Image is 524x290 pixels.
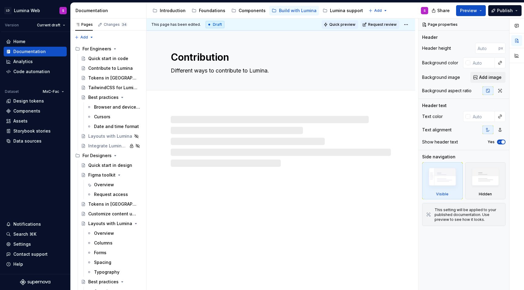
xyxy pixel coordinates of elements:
svg: Supernova Logo [20,279,50,285]
div: Settings [13,241,31,247]
div: Code automation [13,69,50,75]
div: Header text [422,103,447,109]
p: px [499,46,503,51]
button: Contact support [4,249,67,259]
div: Forms [94,250,106,256]
div: Tokens in [GEOGRAPHIC_DATA] [88,201,138,207]
a: Analytics [4,57,67,66]
div: Figma toolkit [88,172,116,178]
button: MxC-Fac [40,87,67,96]
a: Build with Lumina [269,6,319,15]
div: Page tree [150,5,365,17]
div: Show header text [422,139,458,145]
a: Components [229,6,268,15]
textarea: Contribution [170,50,390,65]
a: Code automation [4,67,67,76]
span: Add image [479,74,502,80]
a: Request access [84,190,144,199]
a: Best practices [79,277,144,287]
a: TailwindCSS for Lumina [79,83,144,93]
a: Assets [4,116,67,126]
span: Add [374,8,382,13]
div: Background color [422,60,458,66]
span: 34 [121,22,127,27]
div: Best practices [88,94,119,100]
div: Lumina Web [14,8,40,14]
div: Header [422,34,438,40]
button: Help [4,259,67,269]
div: LD [4,7,12,14]
div: Dataset [5,89,19,94]
div: Header height [422,45,451,51]
button: Add [367,6,389,15]
div: Storybook stories [13,128,51,134]
div: For Designers [82,153,112,159]
a: Foundations [189,6,228,15]
div: Overview [94,182,114,188]
a: Browser and device support [84,102,144,112]
div: Documentation [13,49,46,55]
div: Spacing [94,259,111,265]
div: Foundations [199,8,225,14]
a: Figma toolkit [79,170,144,180]
div: Data sources [13,138,42,144]
div: Layouts with Lumina [88,221,132,227]
a: Quick start in code [79,54,144,63]
div: Components [13,108,40,114]
div: Background aspect ratio [422,88,472,94]
a: Data sources [4,136,67,146]
span: Preview [460,8,477,14]
div: Text alignment [422,127,452,133]
div: Visible [436,192,448,197]
span: Current draft [37,23,60,28]
div: Documentation [76,8,144,14]
span: Request review [368,22,397,27]
div: Help [13,261,23,267]
a: Typography [84,267,144,277]
textarea: Different ways to contribute to Lumina. [170,66,390,76]
div: Lumina support [330,8,363,14]
div: Background image [422,74,460,80]
div: Best practices [88,279,119,285]
input: Auto [475,43,499,54]
span: MxC-Fac [43,89,59,94]
button: Share [428,5,454,16]
div: Search ⌘K [13,231,36,237]
a: Home [4,37,67,46]
button: Notifications [4,219,67,229]
a: Overview [84,180,144,190]
div: Quick start in design [88,162,132,168]
button: Request review [361,20,399,29]
span: Publish [497,8,513,14]
div: Notifications [13,221,41,227]
a: Documentation [4,47,67,56]
div: For Designers [73,151,144,160]
button: Add image [470,72,506,83]
div: Contribute to Lumina [88,65,133,71]
div: Build with Lumina [279,8,317,14]
div: Integrate Lumina in apps [88,143,127,149]
div: Home [13,39,25,45]
div: Browser and device support [94,104,140,110]
div: S [62,8,64,13]
div: This setting will be applied to your published documentation. Use preview to see how it looks. [435,207,502,222]
label: Yes [488,140,495,144]
button: Current draft [34,21,68,29]
a: Contribute to Lumina [79,63,144,73]
div: Visible [422,162,463,199]
div: S [424,8,426,13]
div: For Engineers [82,46,111,52]
a: Overview [84,228,144,238]
div: Tokens in [GEOGRAPHIC_DATA] [88,75,138,81]
a: Storybook stories [4,126,67,136]
button: Quick preview [322,20,358,29]
span: Add [80,35,88,40]
button: Preview [456,5,486,16]
div: Components [239,8,266,14]
div: Changes [104,22,127,27]
div: Analytics [13,59,33,65]
button: Publish [488,5,522,16]
div: Request access [94,191,128,197]
div: Hidden [479,192,492,197]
